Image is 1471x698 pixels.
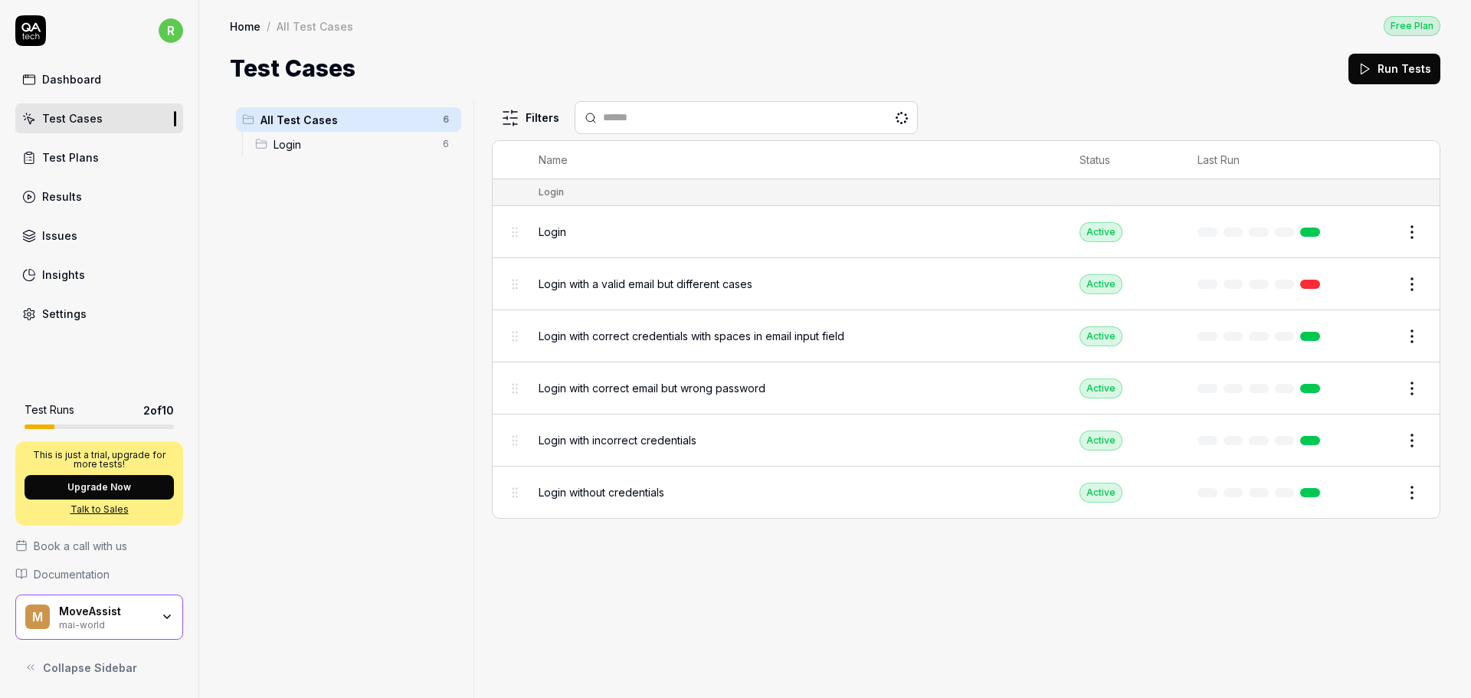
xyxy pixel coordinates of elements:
[34,538,127,554] span: Book a call with us
[1079,326,1122,346] div: Active
[25,475,174,500] button: Upgrade Now
[25,451,174,469] p: This is just a trial, upgrade for more tests!
[25,403,74,417] h5: Test Runs
[539,484,664,500] span: Login without credentials
[42,110,103,126] div: Test Cases
[539,380,765,396] span: Login with correct email but wrong password
[59,605,151,618] div: MoveAssist
[1348,54,1440,84] button: Run Tests
[539,432,696,448] span: Login with incorrect credentials
[539,328,844,344] span: Login with correct credentials with spaces in email input field
[1064,141,1182,179] th: Status
[43,660,137,676] span: Collapse Sidebar
[493,206,1440,258] tr: LoginActive
[15,64,183,94] a: Dashboard
[42,267,85,283] div: Insights
[1079,483,1122,503] div: Active
[267,18,270,34] div: /
[437,110,455,129] span: 6
[1079,274,1122,294] div: Active
[230,51,355,86] h1: Test Cases
[59,618,151,630] div: mai-world
[493,467,1440,518] tr: Login without credentialsActive
[493,258,1440,310] tr: Login with a valid email but different casesActive
[1384,15,1440,36] button: Free Plan
[15,221,183,251] a: Issues
[260,112,434,128] span: All Test Cases
[15,143,183,172] a: Test Plans
[539,276,752,292] span: Login with a valid email but different cases
[274,136,434,152] span: Login
[523,141,1064,179] th: Name
[159,18,183,43] span: r
[15,538,183,554] a: Book a call with us
[493,310,1440,362] tr: Login with correct credentials with spaces in email input fieldActive
[15,652,183,683] button: Collapse Sidebar
[1079,378,1122,398] div: Active
[1079,431,1122,451] div: Active
[15,566,183,582] a: Documentation
[493,362,1440,415] tr: Login with correct email but wrong passwordActive
[42,188,82,205] div: Results
[42,149,99,165] div: Test Plans
[15,260,183,290] a: Insights
[25,605,50,629] span: M
[493,415,1440,467] tr: Login with incorrect credentialsActive
[1079,222,1122,242] div: Active
[249,132,461,156] div: Drag to reorderLogin6
[25,503,174,516] a: Talk to Sales
[15,299,183,329] a: Settings
[492,103,568,133] button: Filters
[159,15,183,46] button: r
[15,595,183,641] button: MMoveAssistmai-world
[230,18,260,34] a: Home
[34,566,110,582] span: Documentation
[42,71,101,87] div: Dashboard
[437,135,455,153] span: 6
[539,224,566,240] span: Login
[42,228,77,244] div: Issues
[15,103,183,133] a: Test Cases
[1384,16,1440,36] div: Free Plan
[1182,141,1342,179] th: Last Run
[143,402,174,418] span: 2 of 10
[42,306,87,322] div: Settings
[15,182,183,211] a: Results
[539,185,564,199] div: Login
[277,18,353,34] div: All Test Cases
